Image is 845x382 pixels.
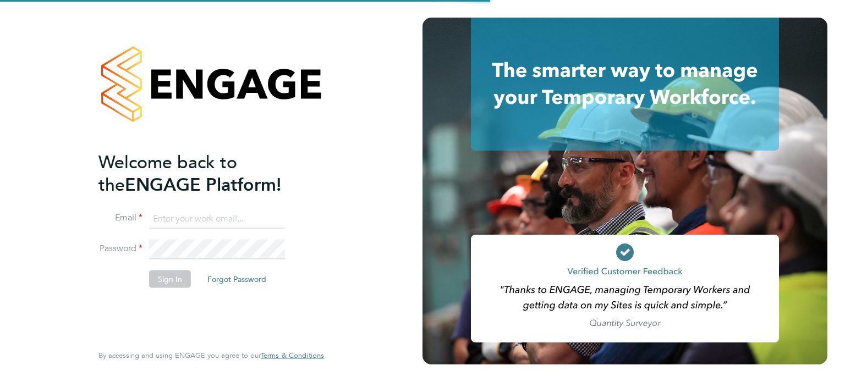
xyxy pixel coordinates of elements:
[98,151,313,196] h2: ENGAGE Platform!
[98,151,237,195] span: Welcome back to the
[98,351,324,360] span: By accessing and using ENGAGE you agree to our
[98,212,142,224] label: Email
[98,243,142,254] label: Password
[199,270,275,288] button: Forgot Password
[261,351,324,360] span: Terms & Conditions
[149,270,191,288] button: Sign In
[261,351,324,360] a: Terms & Conditions
[149,209,285,229] input: Enter your work email...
